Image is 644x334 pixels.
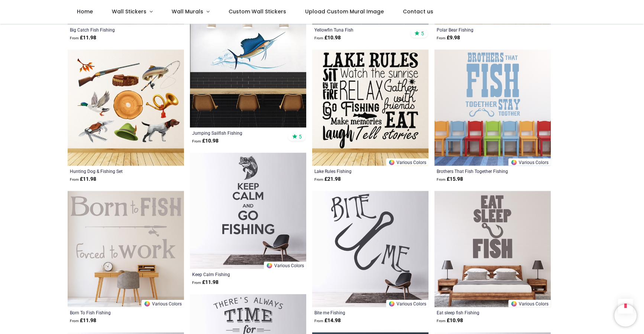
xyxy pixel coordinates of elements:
img: Color Wheel [511,159,517,166]
span: From [314,319,323,323]
strong: £ 21.98 [314,176,341,183]
strong: £ 11.98 [192,279,219,286]
strong: £ 10.98 [437,317,463,324]
a: Brothers That Fish Together Fishing [437,168,526,174]
a: Polar Bear Fishing [437,27,526,33]
span: From [70,36,79,40]
span: Wall Stickers [112,8,146,15]
strong: £ 10.98 [314,34,341,42]
img: Hunting Dog & Fishing Wall Sticker Set [68,50,184,166]
img: Keep Calm Fishing Wall Sticker [190,153,306,269]
img: Color Wheel [144,301,151,307]
span: From [314,177,323,181]
span: 5 [299,133,302,140]
span: From [437,36,446,40]
span: Upload Custom Mural Image [305,8,384,15]
span: From [437,319,446,323]
a: Keep Calm Fishing [192,271,282,277]
img: Bite me Fishing Wall Sticker [312,191,428,307]
img: Color Wheel [266,262,273,269]
span: Wall Murals [172,8,203,15]
img: Brothers That Fish Together Fishing Wall Sticker [434,50,551,166]
img: Jumping Sailfish Fishing Wall Sticker [190,12,306,128]
a: Big Catch Fish Fishing [70,27,159,33]
span: From [192,139,201,143]
img: Lake Rules Fishing Wall Sticker [312,50,428,166]
strong: £ 14.98 [314,317,341,324]
span: Contact us [403,8,433,15]
span: From [314,36,323,40]
a: Various Colors [386,300,428,307]
a: Various Colors [264,262,306,269]
a: Various Colors [508,300,551,307]
strong: £ 11.98 [70,176,96,183]
a: Lake Rules Fishing [314,168,404,174]
img: Color Wheel [388,301,395,307]
a: Various Colors [142,300,184,307]
span: From [192,281,201,285]
strong: £ 15.98 [437,176,463,183]
img: Color Wheel [511,301,517,307]
img: Eat sleep fish Fishing Wall Sticker [434,191,551,307]
span: From [70,177,79,181]
span: 5 [421,30,424,37]
span: Custom Wall Stickers [229,8,286,15]
a: Born To Fish Fishing [70,310,159,315]
a: Yellowfin Tuna Fish [314,27,404,33]
strong: £ 11.98 [70,317,96,324]
a: Jumping Sailfish Fishing [192,130,282,136]
strong: £ 9.98 [437,34,460,42]
strong: £ 11.98 [70,34,96,42]
a: Eat sleep fish Fishing [437,310,526,315]
span: From [437,177,446,181]
a: Hunting Dog & Fishing Set [70,168,159,174]
span: From [70,319,79,323]
img: Color Wheel [388,159,395,166]
strong: £ 10.98 [192,137,219,145]
iframe: Brevo live chat [614,304,637,327]
span: Home [77,8,93,15]
a: Various Colors [508,158,551,166]
img: Born To Fish Fishing Wall Sticker [68,191,184,307]
a: Various Colors [386,158,428,166]
a: Bite me Fishing [314,310,404,315]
